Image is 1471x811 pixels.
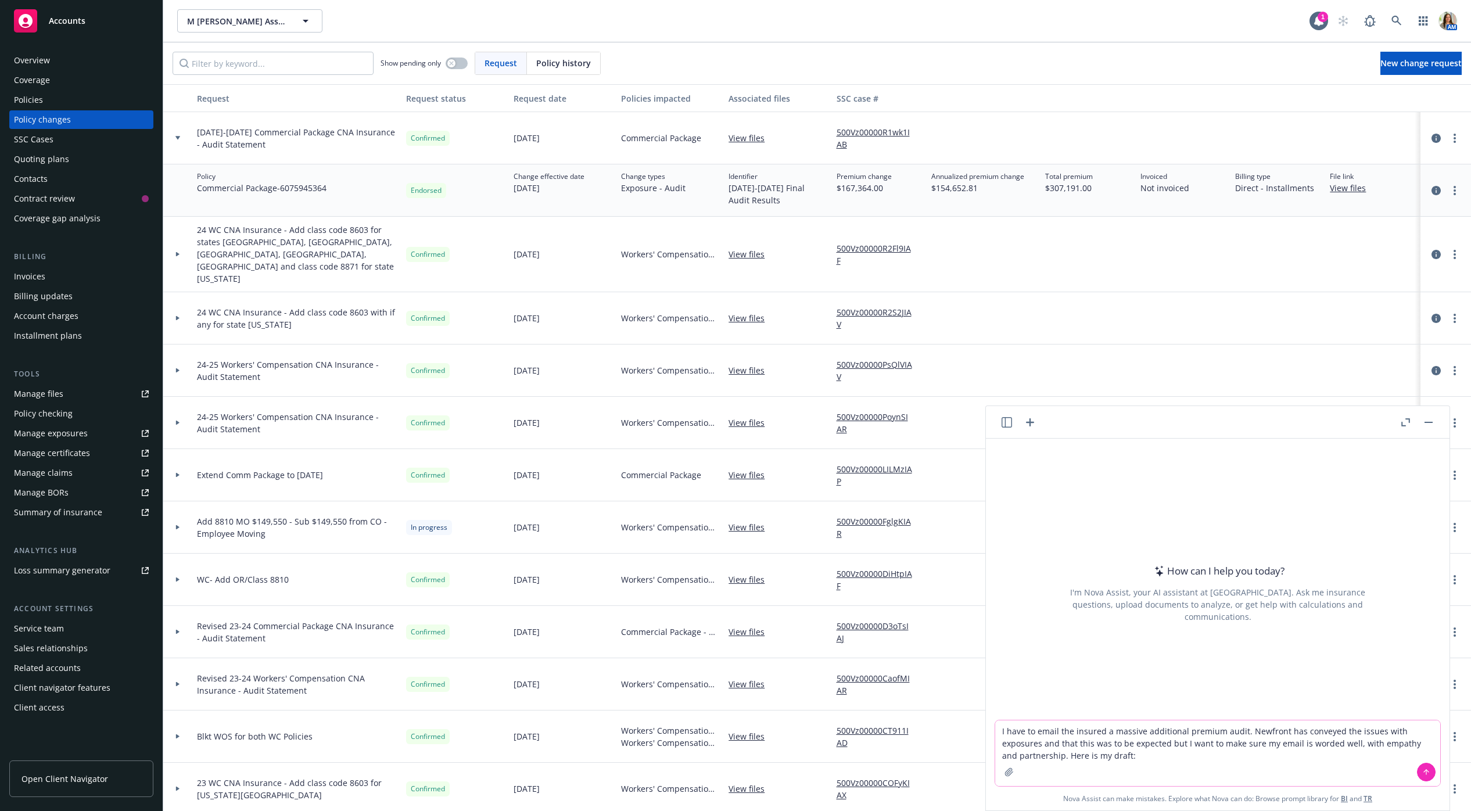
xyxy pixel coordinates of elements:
a: more [1448,677,1462,691]
span: Workers' Compensation - All Other States [621,521,719,533]
span: Workers' Compensation - [GEOGRAPHIC_DATA] [621,724,719,737]
a: Summary of insurance [9,503,153,522]
a: more [1448,184,1462,198]
span: Change effective date [514,171,584,182]
span: [DATE] [514,521,540,533]
span: Open Client Navigator [21,773,108,785]
a: Overview [9,51,153,70]
a: Quoting plans [9,150,153,168]
a: Accounts [9,5,153,37]
div: Client navigator features [14,679,110,697]
div: Manage exposures [14,424,88,443]
div: Account settings [9,603,153,615]
a: 500Vz00000R1wk1IAB [837,126,922,150]
span: Workers' Compensation - All Other States [621,573,719,586]
span: Workers' Compensation - All Other States [621,312,719,324]
span: Extend Comm Package to [DATE] [197,469,323,481]
span: [DATE]-[DATE] Final Audit Results [729,182,827,206]
div: Tools [9,368,153,380]
span: Revised 23-24 Commercial Package CNA Insurance - Audit Statement [197,620,397,644]
div: Billing [9,251,153,263]
a: circleInformation [1429,131,1443,145]
div: Summary of insurance [14,503,102,522]
span: Manage exposures [9,424,153,443]
a: Start snowing [1332,9,1355,33]
span: In progress [411,522,447,533]
span: 24 WC CNA Insurance - Add class code 8603 with if any for state [US_STATE] [197,306,397,331]
a: View files [729,678,774,690]
span: Confirmed [411,627,445,637]
span: Direct - Installments [1235,182,1314,194]
span: Workers' Compensation - All Other States [621,248,719,260]
div: Coverage gap analysis [14,209,101,228]
a: circleInformation [1429,311,1443,325]
span: Workers' Compensation - All Other States [621,364,719,376]
span: Policy history [536,57,591,69]
span: Accounts [49,16,85,26]
a: 500Vz00000D3oTsIAJ [837,620,922,644]
a: SSC Cases [9,130,153,149]
a: Billing updates [9,287,153,306]
div: How can I help you today? [1151,564,1285,579]
a: more [1448,416,1462,430]
a: 500Vz00000FglgKIAR [837,515,922,540]
button: Request date [509,84,616,112]
div: Associated files [729,92,827,105]
span: Confirmed [411,731,445,742]
span: Add 8810 MO $149,550 - Sub $149,550 from CO - Employee Moving [197,515,397,540]
a: Client access [9,698,153,717]
span: File link [1330,171,1375,182]
a: Client navigator features [9,679,153,697]
div: Contacts [14,170,48,188]
a: View files [729,364,774,376]
div: Service team [14,619,64,638]
button: SSC case # [832,84,927,112]
div: Manage claims [14,464,73,482]
a: View files [1330,182,1375,194]
button: Request [192,84,401,112]
span: Confirmed [411,133,445,143]
span: 24-25 Workers' Compensation CNA Insurance - Audit Statement [197,411,397,435]
a: View files [729,132,774,144]
span: M [PERSON_NAME] Associates, LLC [187,15,288,27]
span: Endorsed [411,185,442,196]
span: Billing type [1235,171,1314,182]
div: Related accounts [14,659,81,677]
div: Invoices [14,267,45,286]
div: Toggle Row Expanded [163,345,192,397]
span: Commercial Package [621,132,701,144]
div: Sales relationships [14,639,88,658]
div: Policies impacted [621,92,719,105]
button: Associated files [724,84,831,112]
a: 500Vz00000R2S2JIAV [837,306,922,331]
div: Toggle Row Expanded [163,658,192,710]
a: Manage claims [9,464,153,482]
span: Policy [197,171,327,182]
span: $154,652.81 [931,182,1024,194]
span: Confirmed [411,575,445,585]
a: 500Vz00000R2Fl9IAF [837,242,922,267]
div: Toggle Row Expanded [163,710,192,763]
div: Loss summary generator [14,561,110,580]
span: Identifier [729,171,827,182]
button: M [PERSON_NAME] Associates, LLC [177,9,322,33]
a: Policy changes [9,110,153,129]
span: Revised 23-24 Workers' Compensation CNA Insurance - Audit Statement [197,672,397,697]
span: Nova Assist can make mistakes. Explore what Nova can do: Browse prompt library for and [991,787,1445,810]
div: Quoting plans [14,150,69,168]
a: more [1448,625,1462,639]
div: Coverage [14,71,50,89]
div: Toggle Row Expanded [163,217,192,292]
a: Search [1385,9,1408,33]
a: 500Vz00000PsQlVIAV [837,358,922,383]
a: Installment plans [9,326,153,345]
div: Toggle Row Expanded [163,449,192,501]
a: more [1448,468,1462,482]
div: Manage certificates [14,444,90,462]
a: more [1448,131,1462,145]
a: Sales relationships [9,639,153,658]
span: [DATE] [514,417,540,429]
span: Confirmed [411,418,445,428]
span: WC- Add OR/Class 8810 [197,573,289,586]
span: 24 WC CNA Insurance - Add class code 8603 for states [GEOGRAPHIC_DATA], [GEOGRAPHIC_DATA], [GEOGR... [197,224,397,285]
